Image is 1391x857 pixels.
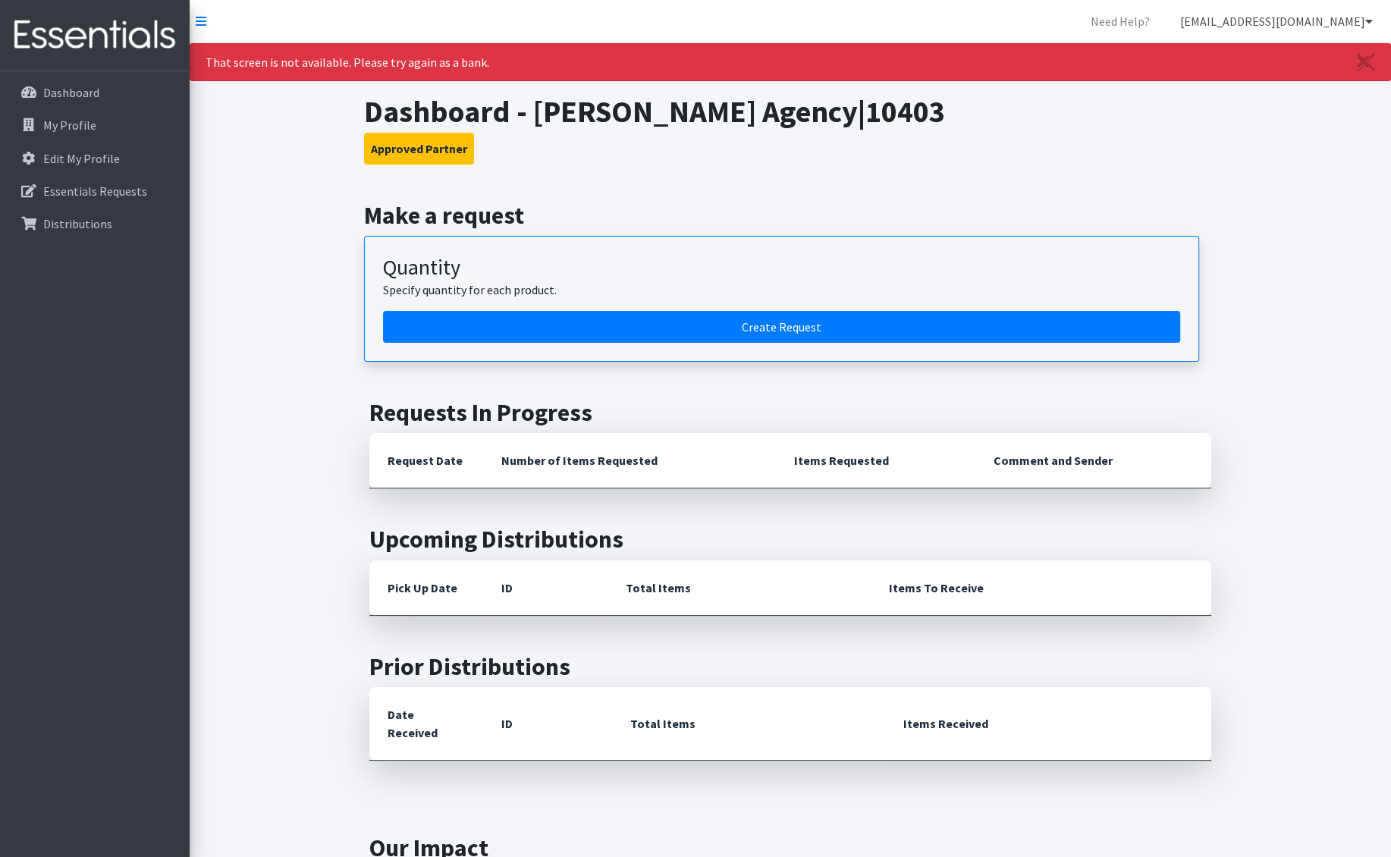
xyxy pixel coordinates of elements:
th: Date Received [369,687,483,761]
p: Dashboard [43,85,99,100]
th: Items Requested [776,433,975,488]
th: Request Date [369,433,483,488]
h1: Dashboard - [PERSON_NAME] Agency|10403 [364,93,1217,130]
a: Close [1342,44,1390,80]
a: Create a request by quantity [383,311,1180,343]
th: Number of Items Requested [483,433,776,488]
p: Specify quantity for each product. [383,281,1180,299]
p: My Profile [43,118,96,133]
h2: Prior Distributions [369,652,1211,681]
a: Edit My Profile [6,143,184,174]
a: Essentials Requests [6,176,184,206]
h2: Requests In Progress [369,398,1211,427]
th: Comment and Sender [975,433,1211,488]
a: My Profile [6,110,184,140]
p: Edit My Profile [43,151,120,166]
a: Dashboard [6,77,184,108]
h3: Quantity [383,255,1180,281]
th: ID [483,687,611,761]
a: Need Help? [1079,6,1162,36]
th: Items To Receive [871,560,1211,616]
h2: Make a request [364,201,1217,230]
img: HumanEssentials [6,10,184,61]
th: ID [483,560,607,616]
div: That screen is not available. Please try again as a bank. [190,43,1391,81]
th: Total Items [607,560,871,616]
th: Total Items [611,687,884,761]
th: Items Received [885,687,1211,761]
p: Essentials Requests [43,184,147,199]
p: Distributions [43,216,112,231]
a: Distributions [6,209,184,239]
a: [EMAIL_ADDRESS][DOMAIN_NAME] [1168,6,1385,36]
h2: Upcoming Distributions [369,525,1211,554]
button: Approved Partner [364,133,474,165]
th: Pick Up Date [369,560,483,616]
